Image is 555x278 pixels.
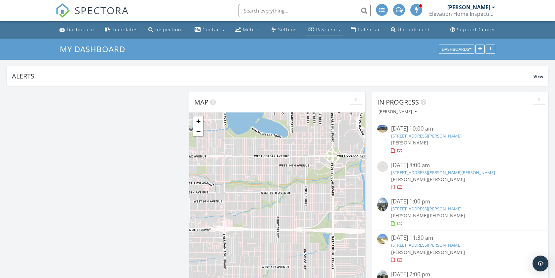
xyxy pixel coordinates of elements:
[102,24,140,36] a: Templates
[203,26,224,33] div: Contacts
[348,24,383,36] a: Calendar
[534,74,543,79] span: View
[428,176,465,182] span: [PERSON_NAME]
[391,133,462,139] a: [STREET_ADDRESS][PERSON_NAME]
[428,249,465,255] span: [PERSON_NAME]
[193,116,203,126] a: Zoom in
[377,98,419,107] span: In Progress
[398,26,430,33] div: Unconfirmed
[388,24,432,36] a: Unconfirmed
[457,26,496,33] div: Support Center
[391,242,462,248] a: [STREET_ADDRESS][PERSON_NAME]
[112,26,138,33] div: Templates
[447,4,490,11] div: [PERSON_NAME]
[278,26,298,33] div: Settings
[155,26,184,33] div: Inspections
[194,98,208,107] span: Map
[316,26,340,33] div: Payments
[391,139,428,146] span: [PERSON_NAME]
[60,44,131,54] a: My Dashboard
[377,234,543,263] a: [DATE] 11:30 am [STREET_ADDRESS][PERSON_NAME] [PERSON_NAME][PERSON_NAME]
[269,24,301,36] a: Settings
[391,170,495,175] a: [STREET_ADDRESS][PERSON_NAME][PERSON_NAME]
[448,24,498,36] a: Support Center
[192,24,227,36] a: Contacts
[428,212,465,219] span: [PERSON_NAME]
[377,161,388,172] img: streetview
[146,24,187,36] a: Inspections
[391,125,530,133] div: [DATE] 10:00 am
[377,198,543,227] a: [DATE] 1:00 pm [STREET_ADDRESS][PERSON_NAME] [PERSON_NAME][PERSON_NAME]
[391,249,428,255] span: [PERSON_NAME]
[55,3,70,18] img: The Best Home Inspection Software - Spectora
[232,24,264,36] a: Metrics
[391,234,530,242] div: [DATE] 11:30 am
[377,125,543,154] a: [DATE] 10:00 am [STREET_ADDRESS][PERSON_NAME] [PERSON_NAME]
[442,47,471,51] div: Dashboards
[377,125,388,133] img: 9445723%2Fcover_photos%2FyskIcQ8ayaKxvRDZGAmZ%2Fsmall.jpg
[533,256,548,271] div: Open Intercom Messenger
[377,198,388,211] img: 9515030%2Fcover_photos%2FNGJsjY6anPCXRy1gOGiz%2Fsmall.jpg
[67,26,94,33] div: Dashboard
[55,9,129,23] a: SPECTORA
[57,24,97,36] a: Dashboard
[12,72,534,80] div: Alerts
[391,212,428,219] span: [PERSON_NAME]
[391,206,462,212] a: [STREET_ADDRESS][PERSON_NAME]
[243,26,261,33] div: Metrics
[377,108,418,116] button: [PERSON_NAME]
[439,45,474,54] button: Dashboards
[377,161,543,191] a: [DATE] 8:00 am [STREET_ADDRESS][PERSON_NAME][PERSON_NAME] [PERSON_NAME][PERSON_NAME]
[377,234,388,244] img: streetview
[391,161,530,170] div: [DATE] 8:00 am
[379,109,417,114] div: [PERSON_NAME]
[306,24,343,36] a: Payments
[75,3,129,17] span: SPECTORA
[358,26,380,33] div: Calendar
[239,4,371,17] input: Search everything...
[391,198,530,206] div: [DATE] 1:00 pm
[193,126,203,136] a: Zoom out
[391,176,428,182] span: [PERSON_NAME]
[429,11,495,17] div: Elevation Home Inspections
